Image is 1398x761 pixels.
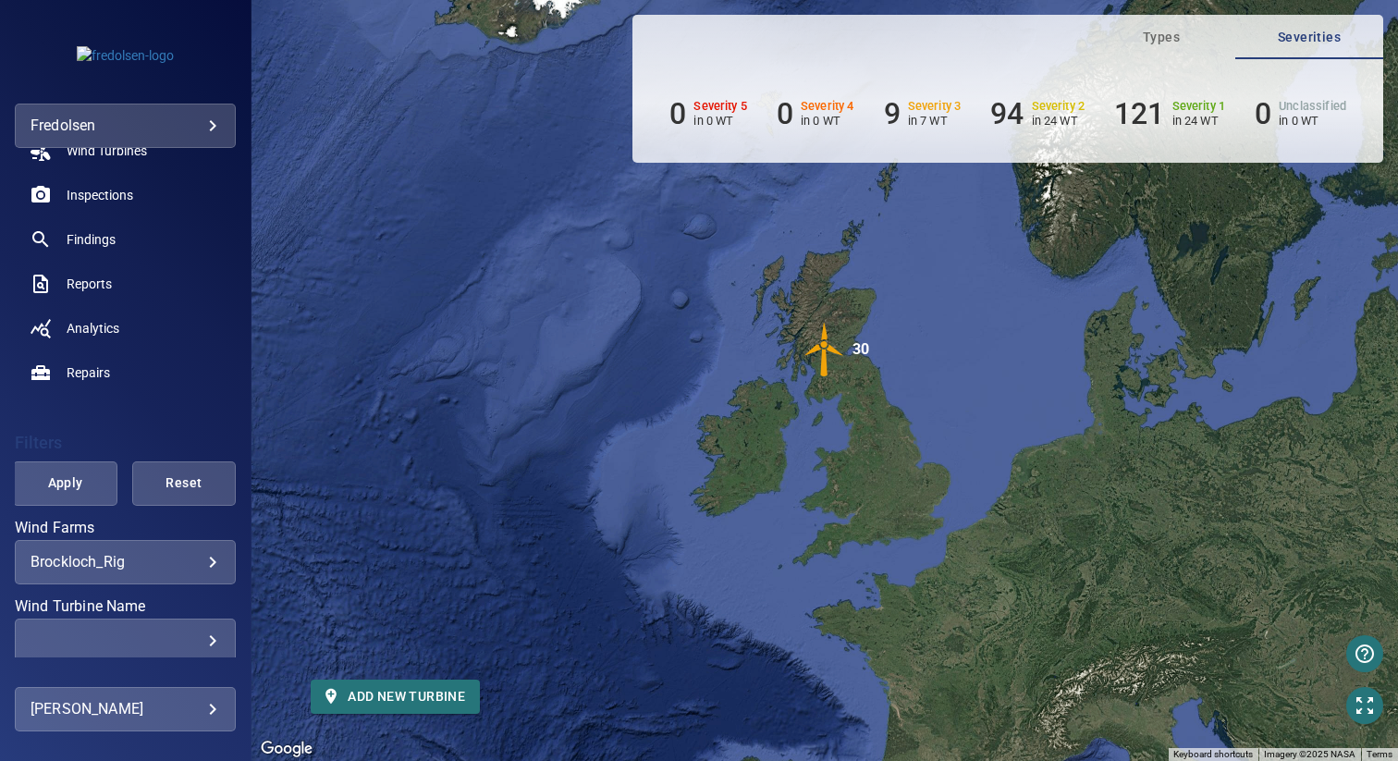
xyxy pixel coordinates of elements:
[990,96,1085,131] li: Severity 2
[884,96,962,131] li: Severity 3
[325,685,465,708] span: Add new turbine
[67,141,147,160] span: Wind Turbines
[1114,96,1164,131] h6: 121
[256,737,317,761] img: Google
[15,306,236,350] a: analytics noActive
[67,230,116,249] span: Findings
[884,96,901,131] h6: 9
[67,186,133,204] span: Inspections
[1172,114,1226,128] p: in 24 WT
[256,737,317,761] a: Open this area in Google Maps (opens a new window)
[1246,26,1372,49] span: Severities
[15,599,236,614] label: Wind Turbine Name
[1255,96,1271,131] h6: 0
[797,322,852,380] gmp-advanced-marker: 30
[155,472,213,495] span: Reset
[1279,114,1346,128] p: in 0 WT
[311,680,480,714] button: Add new turbine
[15,540,236,584] div: Wind Farms
[1114,96,1225,131] li: Severity 1
[801,114,854,128] p: in 0 WT
[693,100,747,113] h6: Severity 5
[693,114,747,128] p: in 0 WT
[1032,114,1085,128] p: in 24 WT
[908,114,962,128] p: in 7 WT
[1255,96,1346,131] li: Severity Unclassified
[13,461,116,506] button: Apply
[132,461,236,506] button: Reset
[1172,100,1226,113] h6: Severity 1
[669,96,747,131] li: Severity 5
[67,275,112,293] span: Reports
[908,100,962,113] h6: Severity 3
[67,319,119,338] span: Analytics
[801,100,854,113] h6: Severity 4
[77,46,174,65] img: fredolsen-logo
[15,129,236,173] a: windturbines noActive
[777,96,793,131] h6: 0
[1367,749,1392,759] a: Terms (opens in new tab)
[15,217,236,262] a: findings noActive
[797,322,852,377] img: windFarmIconCat3.svg
[31,111,220,141] div: fredolsen
[1264,749,1355,759] span: Imagery ©2025 NASA
[990,96,1024,131] h6: 94
[15,434,236,452] h4: Filters
[1279,100,1346,113] h6: Unclassified
[15,521,236,535] label: Wind Farms
[36,472,93,495] span: Apply
[669,96,686,131] h6: 0
[67,363,110,382] span: Repairs
[15,350,236,395] a: repairs noActive
[777,96,854,131] li: Severity 4
[1032,100,1085,113] h6: Severity 2
[15,262,236,306] a: reports noActive
[31,694,220,724] div: [PERSON_NAME]
[31,553,220,571] div: Brockloch_Rig
[15,173,236,217] a: inspections noActive
[1098,26,1224,49] span: Types
[15,104,236,148] div: fredolsen
[1173,748,1253,761] button: Keyboard shortcuts
[852,322,869,377] div: 30
[15,619,236,663] div: Wind Turbine Name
